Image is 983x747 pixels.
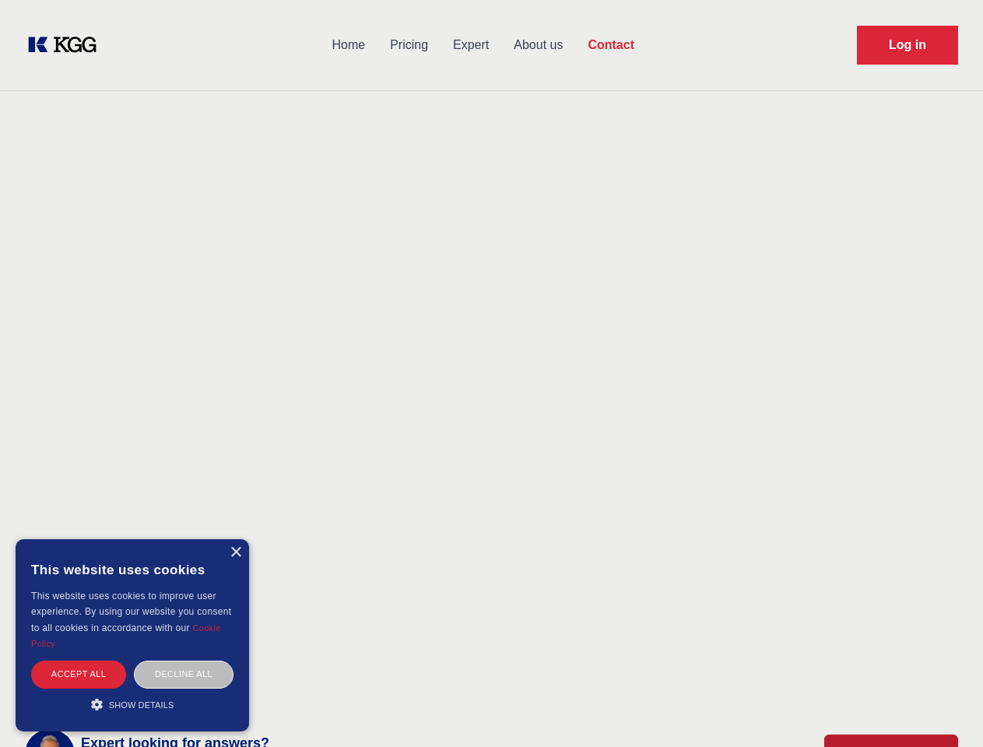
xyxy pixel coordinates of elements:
[905,672,983,747] iframe: Chat Widget
[319,25,377,65] a: Home
[501,25,575,65] a: About us
[31,696,233,712] div: Show details
[575,25,647,65] a: Contact
[109,700,174,710] span: Show details
[134,661,233,688] div: Decline all
[441,25,501,65] a: Expert
[377,25,441,65] a: Pricing
[31,551,233,588] div: This website uses cookies
[25,33,109,58] a: KOL Knowledge Platform: Talk to Key External Experts (KEE)
[31,661,126,688] div: Accept all
[857,26,958,65] a: Request Demo
[31,591,231,633] span: This website uses cookies to improve user experience. By using our website you consent to all coo...
[31,623,221,648] a: Cookie Policy
[230,547,241,559] div: Close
